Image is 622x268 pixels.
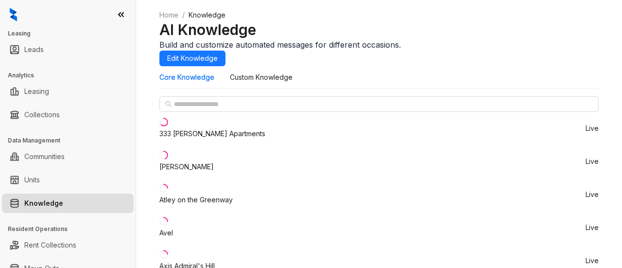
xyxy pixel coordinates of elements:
li: Rent Collections [2,235,134,255]
div: Avel [159,228,173,238]
h3: Analytics [8,71,136,80]
li: Leasing [2,82,134,101]
span: Live [586,158,599,165]
div: [PERSON_NAME] [159,161,214,172]
a: Leasing [24,82,49,101]
span: Edit Knowledge [167,53,218,64]
a: Knowledge [24,194,63,213]
div: Custom Knowledge [230,72,293,83]
a: Leads [24,40,44,59]
div: Core Knowledge [159,72,214,83]
li: Units [2,170,134,190]
li: Knowledge [2,194,134,213]
h2: AI Knowledge [159,20,599,39]
li: / [182,10,185,20]
li: Communities [2,147,134,166]
span: Live [586,191,599,198]
div: Build and customize automated messages for different occasions. [159,39,599,51]
a: Home [157,10,180,20]
div: Atley on the Greenway [159,195,233,205]
h3: Leasing [8,29,136,38]
a: Rent Collections [24,235,76,255]
h3: Data Management [8,136,136,145]
a: Collections [24,105,60,125]
span: Knowledge [189,11,225,19]
span: search [165,101,172,107]
div: 333 [PERSON_NAME] Apartments [159,128,265,139]
a: Communities [24,147,65,166]
h3: Resident Operations [8,225,136,233]
li: Collections [2,105,134,125]
span: Live [586,224,599,231]
img: logo [10,8,17,21]
span: Live [586,257,599,264]
a: Units [24,170,40,190]
span: Live [586,125,599,132]
li: Leads [2,40,134,59]
button: Edit Knowledge [159,51,225,66]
